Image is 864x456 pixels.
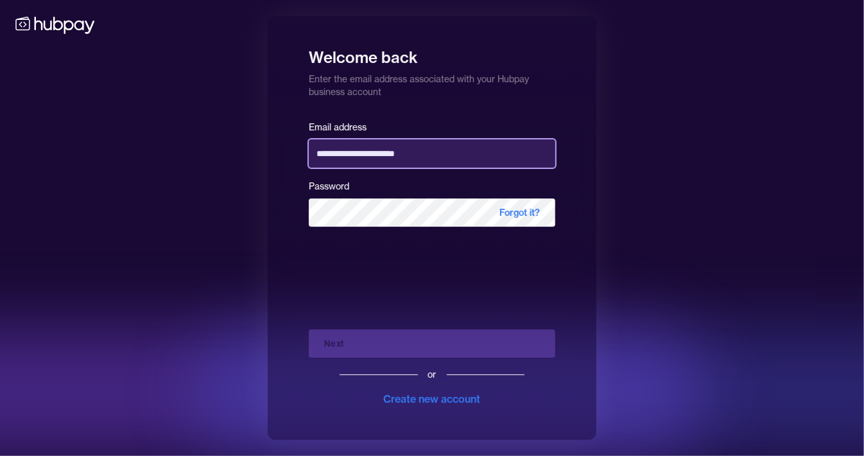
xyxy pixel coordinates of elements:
h1: Welcome back [309,39,555,67]
div: Create new account [384,391,481,407]
p: Enter the email address associated with your Hubpay business account [309,67,555,98]
label: Password [309,180,349,192]
label: Email address [309,121,367,133]
span: Forgot it? [484,198,555,227]
div: or [428,368,436,381]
